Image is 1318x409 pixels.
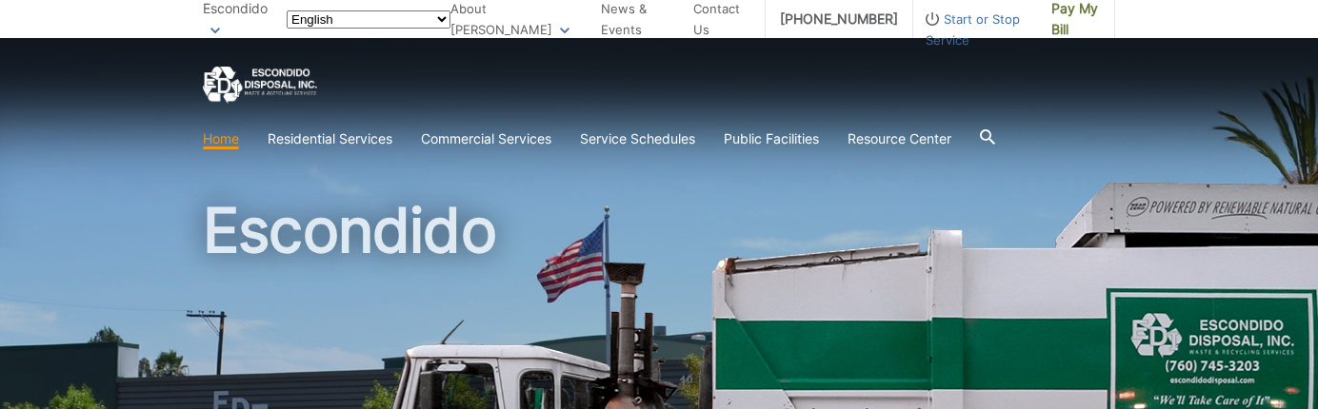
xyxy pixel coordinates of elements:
[203,67,317,104] a: EDCD logo. Return to the homepage.
[580,128,695,149] a: Service Schedules
[421,128,551,149] a: Commercial Services
[203,128,239,149] a: Home
[848,128,951,149] a: Resource Center
[724,128,819,149] a: Public Facilities
[287,10,450,29] select: Select a language
[268,128,392,149] a: Residential Services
